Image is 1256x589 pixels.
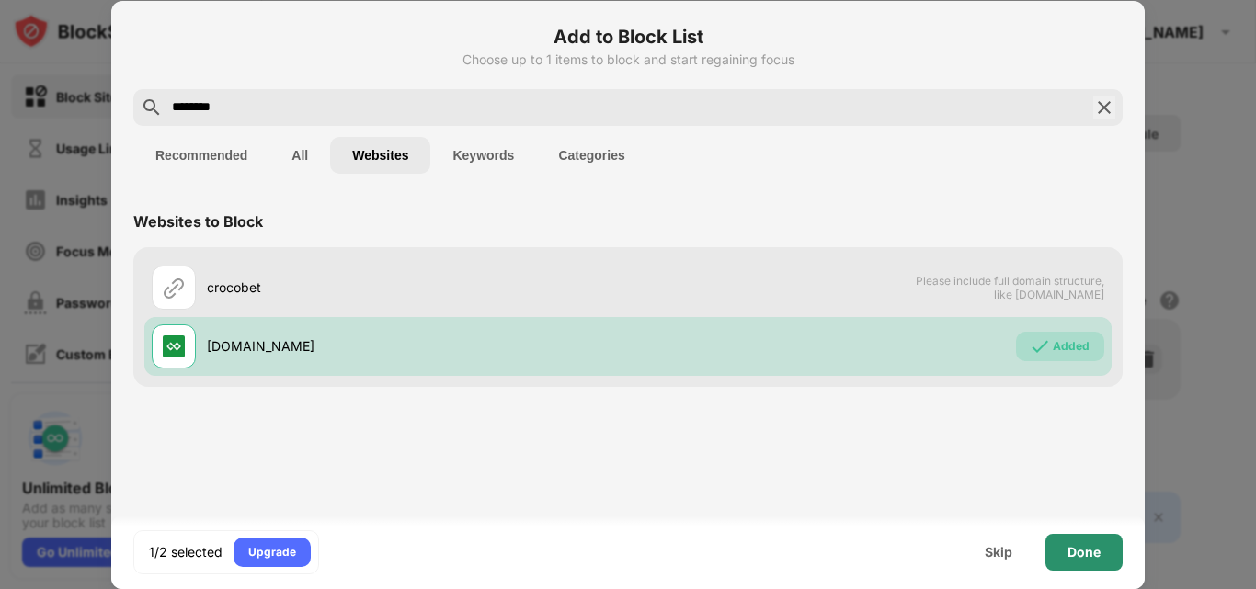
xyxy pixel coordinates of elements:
div: 1/2 selected [149,543,223,561]
img: search.svg [141,96,163,119]
div: Done [1068,545,1101,560]
div: crocobet [207,278,628,297]
button: Recommended [133,137,269,174]
img: favicons [163,335,185,357]
div: Skip [985,545,1012,560]
h6: Add to Block List [133,23,1123,51]
span: Please include full domain structure, like [DOMAIN_NAME] [915,274,1104,301]
button: Websites [330,137,430,174]
button: All [269,137,330,174]
button: Categories [536,137,646,174]
button: Keywords [430,137,536,174]
div: Websites to Block [133,212,263,231]
div: Added [1053,337,1090,356]
img: search-close [1093,96,1115,119]
div: Upgrade [248,543,296,561]
img: url.svg [163,277,185,299]
div: [DOMAIN_NAME] [207,336,628,356]
div: Choose up to 1 items to block and start regaining focus [133,52,1123,67]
